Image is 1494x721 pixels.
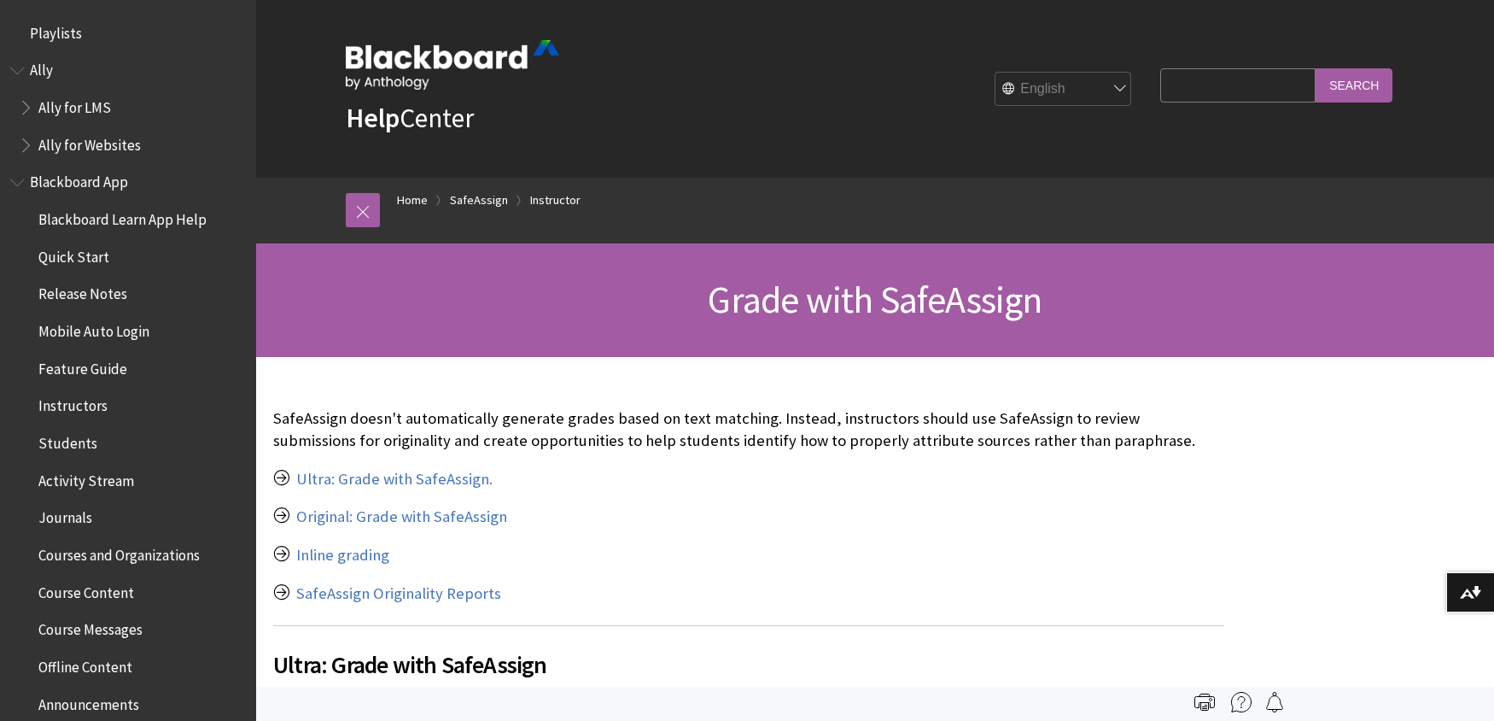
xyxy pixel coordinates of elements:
[346,40,559,90] img: Blackboard by Anthology
[38,690,139,713] span: Announcements
[397,190,428,211] a: Home
[38,578,134,601] span: Course Content
[30,19,82,42] span: Playlists
[38,653,132,676] span: Offline Content
[38,317,149,340] span: Mobile Auto Login
[346,101,474,135] a: HelpCenter
[30,168,128,191] span: Blackboard App
[273,647,1224,683] span: Ultra: Grade with SafeAssign
[38,355,127,378] span: Feature Guide
[296,583,501,604] a: SafeAssign Originality Reports
[1231,692,1252,712] img: More help
[530,190,581,211] a: Instructor
[38,392,108,415] span: Instructors
[38,541,200,564] span: Courses and Organizations
[10,56,246,160] nav: Book outline for Anthology Ally Help
[38,429,97,452] span: Students
[38,280,127,303] span: Release Notes
[30,56,53,79] span: Ally
[708,276,1042,323] span: Grade with SafeAssign
[38,243,109,266] span: Quick Start
[38,504,92,527] span: Journals
[1194,692,1215,712] img: Print
[346,101,400,135] strong: Help
[995,73,1132,107] select: Site Language Selector
[296,545,389,566] a: Inline grading
[38,93,111,116] span: Ally for LMS
[1316,68,1392,102] input: Search
[10,19,246,48] nav: Book outline for Playlists
[296,469,493,489] a: Ultra: Grade with SafeAssign.
[296,507,507,527] a: Original: Grade with SafeAssign
[38,131,141,154] span: Ally for Websites
[450,190,508,211] a: SafeAssign
[1264,692,1285,712] img: Follow this page
[273,407,1224,452] p: SafeAssign doesn't automatically generate grades based on text matching. Instead, instructors sho...
[38,205,207,228] span: Blackboard Learn App Help
[38,466,134,489] span: Activity Stream
[38,616,143,639] span: Course Messages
